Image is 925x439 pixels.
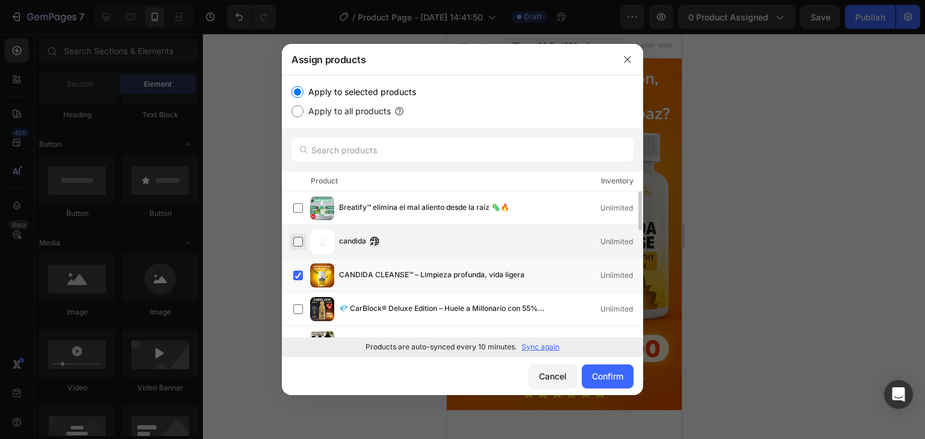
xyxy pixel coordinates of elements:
[339,269,525,282] span: CANDIDA CLEANSE™ – Limpieza profunda, vida ligera
[311,175,338,187] div: Product
[291,138,634,162] input: Search products
[592,370,623,382] div: Confirm
[339,201,509,215] span: Breatify™ elimina el mal aliento desde la raíz 🦠🔥
[339,235,366,248] span: candida
[310,297,334,321] img: product-img
[310,263,334,287] img: product-img
[304,104,391,118] label: Apply to all products
[600,303,643,315] div: Unlimited
[282,75,643,357] div: />
[310,331,334,355] img: product-img
[611,337,643,349] div: 21,975
[339,336,549,349] span: [PERSON_NAME] ™ | Shampoo 3 en 1 + Tratamiento Nutritivo de Regalo
[529,364,577,388] button: Cancel
[522,342,559,352] p: Sync again
[600,202,643,214] div: Unlimited
[282,44,612,75] div: Assign products
[600,269,643,281] div: Unlimited
[601,175,634,187] div: Inventory
[582,364,634,388] button: Confirm
[600,236,643,248] div: Unlimited
[539,370,567,382] div: Cancel
[310,230,334,254] img: product-img
[339,302,549,316] span: 💎 CarBlock® Deluxe Edition – Huele a Millonario con 55% OFF
[366,342,517,352] p: Products are auto-synced every 10 minutes.
[304,85,416,99] label: Apply to selected products
[884,380,913,409] div: Open Intercom Messenger
[64,6,142,18] span: iPhone 13 Pro ( 390 px)
[310,196,334,220] img: product-img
